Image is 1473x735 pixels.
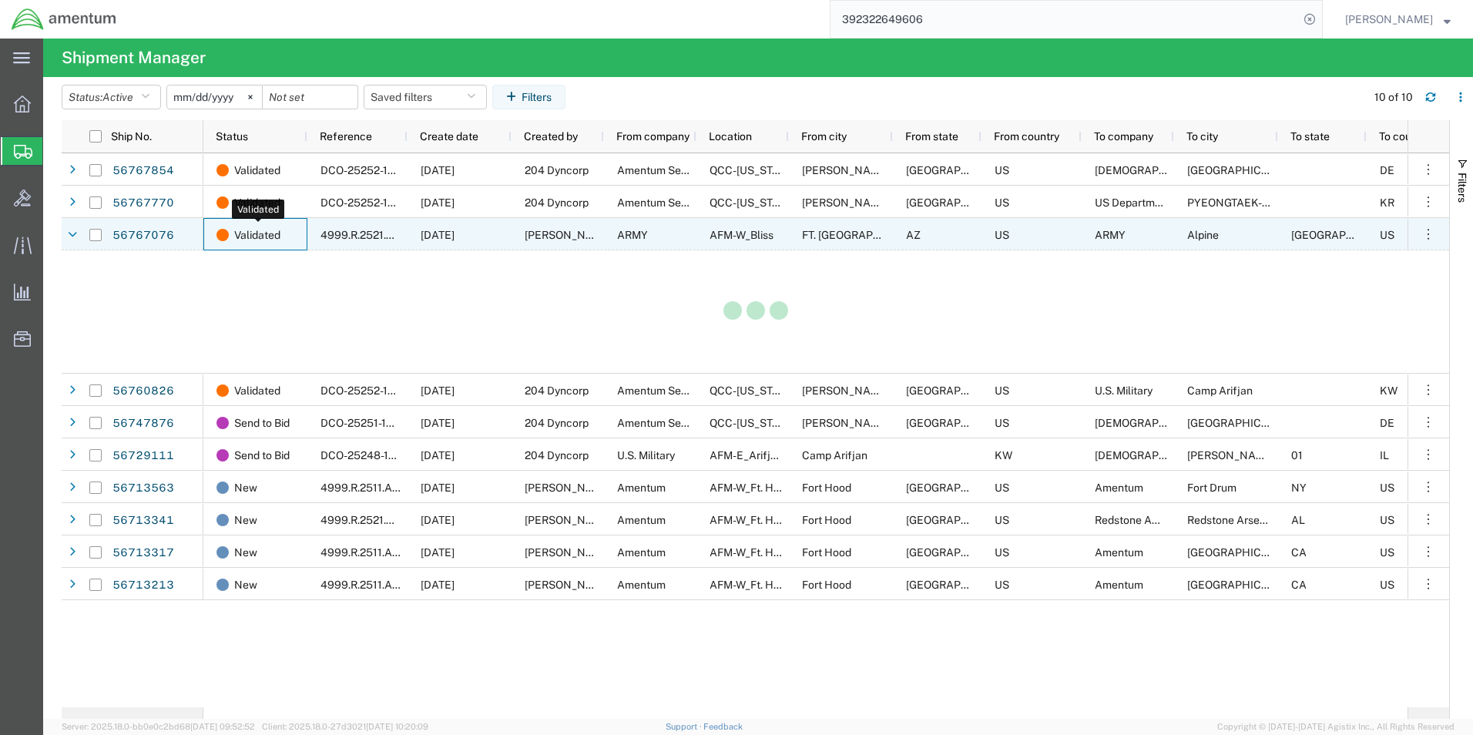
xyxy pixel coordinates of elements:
[802,579,851,591] span: Fort Hood
[1095,579,1143,591] span: Amentum
[1187,482,1236,494] span: Fort Drum
[617,164,733,176] span: Amentum Services, Inc.
[995,384,1009,397] span: US
[995,196,1009,209] span: US
[234,439,290,472] span: Send to Bid
[709,130,752,143] span: Location
[1187,449,1275,461] span: MAHANE TALI
[617,384,733,397] span: Amentum Services, Inc.
[710,579,792,591] span: AFM-W_Ft. Hood
[802,196,890,209] span: Irving
[616,130,690,143] span: From company
[112,541,175,566] a: 56713317
[421,579,455,591] span: 09/04/2025
[1291,482,1307,494] span: NY
[1374,89,1413,106] div: 10 of 10
[1095,482,1143,494] span: Amentum
[525,384,589,397] span: 204 Dyncorp
[320,384,421,397] span: DCO-25252-167942
[617,417,733,429] span: Amentum Services, Inc.
[1095,229,1126,241] span: ARMY
[262,722,428,731] span: Client: 2025.18.0-27d3021
[995,546,1009,559] span: US
[112,444,175,468] a: 56729111
[1291,579,1307,591] span: CA
[62,722,255,731] span: Server: 2025.18.0-bb0e0c2bd68
[1344,10,1451,29] button: [PERSON_NAME]
[906,229,921,241] span: AZ
[366,722,428,731] span: [DATE] 10:20:09
[830,1,1299,38] input: Search for shipment number, reference number
[525,164,589,176] span: 204 Dyncorp
[320,229,480,241] span: 4999.R.2521.AC.AE.03.CAVA.00
[710,196,795,209] span: QCC-Texas
[802,384,890,397] span: Irving
[525,449,589,461] span: 204 Dyncorp
[112,411,175,436] a: 56747876
[802,482,851,494] span: Fort Hood
[906,514,1016,526] span: TX
[112,508,175,533] a: 56713341
[617,546,666,559] span: Amentum
[1186,130,1218,143] span: To city
[421,546,455,559] span: 09/04/2025
[995,229,1009,241] span: US
[102,91,133,103] span: Active
[1187,417,1297,429] span: Illesheim
[320,546,477,559] span: 4999.R.2511.AB.AN.01.CAVA.00
[906,546,1016,559] span: TX
[1187,546,1385,559] span: Barstow Daggett Airport
[320,164,420,176] span: DCO-25252-167972
[994,130,1059,143] span: From country
[112,379,175,404] a: 56760826
[112,191,175,216] a: 56767770
[617,196,733,209] span: Amentum Services, Inc.
[1380,449,1389,461] span: IL
[234,374,280,407] span: Validated
[320,196,421,209] span: DCO-25252-167970
[234,472,257,504] span: New
[234,536,257,569] span: New
[234,219,280,251] span: Validated
[525,579,612,591] span: Ronald Pineda
[62,85,161,109] button: Status:Active
[995,417,1009,429] span: US
[263,86,357,109] input: Not set
[1187,384,1253,397] span: Camp Arifjan
[111,130,152,143] span: Ship No.
[421,196,455,209] span: 09/09/2025
[320,579,477,591] span: 4999.R.2511.AB.AN.01.CAVA.00
[801,130,847,143] span: From city
[710,417,795,429] span: QCC-Texas
[421,482,455,494] span: 09/04/2025
[1187,514,1275,526] span: Redstone Arsenal
[906,196,1016,209] span: TX
[320,130,372,143] span: Reference
[112,223,175,248] a: 56767076
[421,514,455,526] span: 09/04/2025
[420,130,478,143] span: Create date
[1291,546,1307,559] span: CA
[1187,164,1297,176] span: Illesheim
[62,39,206,77] h4: Shipment Manager
[617,579,666,591] span: Amentum
[995,579,1009,591] span: US
[617,514,666,526] span: Amentum
[666,722,704,731] a: Support
[906,579,1016,591] span: TX
[1290,130,1330,143] span: To state
[112,573,175,598] a: 56713213
[1456,173,1468,203] span: Filters
[234,407,290,439] span: Send to Bid
[1380,514,1394,526] span: US
[525,417,589,429] span: 204 Dyncorp
[710,164,795,176] span: QCC-Texas
[1380,482,1394,494] span: US
[1095,384,1153,397] span: U.S. Military
[112,159,175,183] a: 56767854
[710,449,783,461] span: AFM-E_Arifjan
[320,449,421,461] span: DCO-25248-167794
[11,8,117,31] img: logo
[906,417,1016,429] span: TX
[1291,229,1401,241] span: TX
